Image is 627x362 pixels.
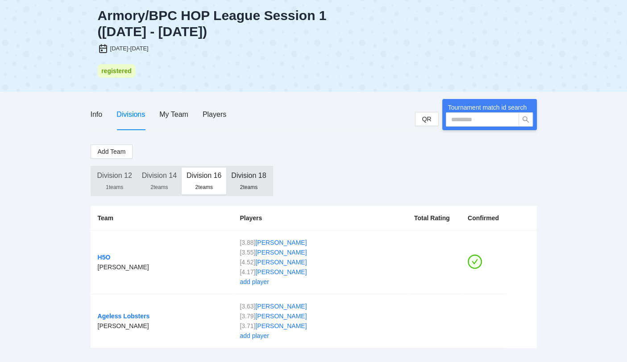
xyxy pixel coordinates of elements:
[240,332,269,339] a: add player
[255,303,307,310] a: [PERSON_NAME]
[231,168,266,184] div: Division 18
[240,311,400,321] div: [ 3.79 ]
[231,184,266,191] div: 2 teams
[100,66,133,76] div: registered
[110,44,149,53] div: [DATE]-[DATE]
[519,112,533,127] button: search
[240,247,400,257] div: [ 3.55 ]
[240,301,400,311] div: [ 3.63 ]
[255,239,307,246] a: [PERSON_NAME]
[97,184,132,191] div: 1 teams
[240,213,400,223] div: Players
[187,168,221,184] div: Division 16
[240,278,269,285] a: add player
[98,262,226,272] div: [PERSON_NAME]
[255,268,307,276] a: [PERSON_NAME]
[446,103,533,112] div: Tournament match id search
[255,259,307,266] a: [PERSON_NAME]
[255,313,307,320] a: [PERSON_NAME]
[98,254,111,261] a: H5O
[255,249,307,256] a: [PERSON_NAME]
[98,147,126,156] span: Add Team
[240,257,400,267] div: [ 4.52 ]
[203,109,226,120] div: Players
[240,321,400,331] div: [ 3.71 ]
[240,238,400,247] div: [ 3.88 ]
[422,114,432,124] span: QR
[415,112,439,126] button: QR
[97,168,132,184] div: Division 12
[91,144,133,159] button: Add Team
[255,322,307,329] a: [PERSON_NAME]
[116,109,145,120] div: Divisions
[468,213,499,223] div: Confirmed
[414,213,453,223] div: Total Rating
[98,313,150,320] a: Ageless Lobsters
[468,255,482,269] span: check-circle
[98,321,226,331] div: [PERSON_NAME]
[142,168,177,184] div: Division 14
[98,8,351,40] div: Armory/BPC HOP League Session 1 ([DATE] - [DATE])
[240,267,400,277] div: [ 4.17 ]
[159,109,188,120] div: My Team
[187,184,221,191] div: 2 teams
[91,109,103,120] div: Info
[98,213,226,223] div: Team
[142,184,177,191] div: 2 teams
[519,116,532,123] span: search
